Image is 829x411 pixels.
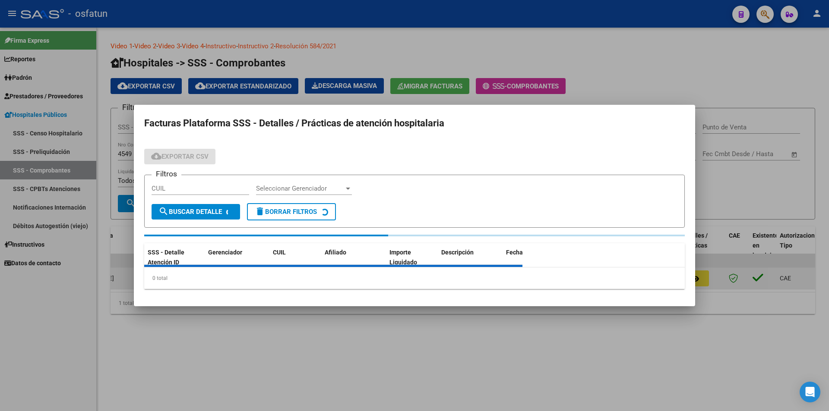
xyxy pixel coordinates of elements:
datatable-header-cell: Gerenciador [205,243,269,272]
span: Borrar Filtros [255,208,317,216]
button: Exportar CSV [144,149,215,164]
datatable-header-cell: Importe Liquidado [386,243,438,272]
h2: Facturas Plataforma SSS - Detalles / Prácticas de atención hospitalaria [144,115,685,132]
h3: Filtros [152,168,181,179]
button: Borrar Filtros [247,203,336,220]
datatable-header-cell: Fecha [503,243,550,272]
div: Open Intercom Messenger [800,382,820,402]
mat-icon: delete [255,206,265,216]
span: Descripción [441,249,474,256]
span: Exportar CSV [151,153,209,160]
span: Buscar Detalle [158,208,222,216]
mat-icon: cloud_download [151,151,161,161]
datatable-header-cell: SSS - Detalle Atención ID [144,243,205,272]
span: CUIL [273,249,286,256]
datatable-header-cell: CUIL [269,243,321,272]
span: Seleccionar Gerenciador [256,185,344,192]
datatable-header-cell: Afiliado [321,243,386,272]
span: Importe Liquidado [389,249,417,266]
div: 0 total [144,267,685,289]
datatable-header-cell: Descripción [438,243,503,272]
span: SSS - Detalle Atención ID [148,249,184,266]
button: Buscar Detalle [152,204,240,220]
mat-icon: search [158,206,169,216]
span: Fecha [506,249,523,256]
span: Afiliado [325,249,346,256]
span: Gerenciador [208,249,242,256]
